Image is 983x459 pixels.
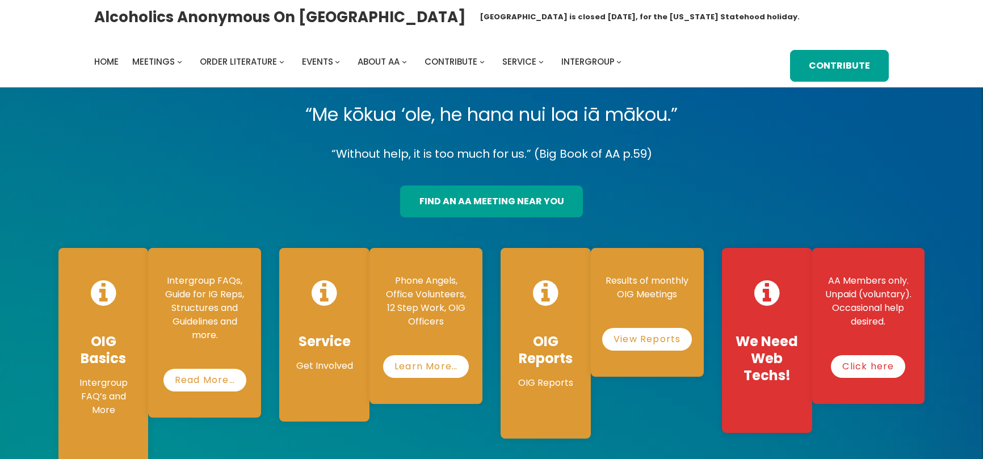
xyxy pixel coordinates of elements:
span: About AA [358,56,400,68]
span: Home [94,56,119,68]
a: Alcoholics Anonymous on [GEOGRAPHIC_DATA] [94,4,466,30]
p: “Without help, it is too much for us.” (Big Book of AA p.59) [49,144,934,164]
a: Service [502,54,536,70]
a: Contribute [790,50,889,82]
a: Meetings [132,54,175,70]
a: About AA [358,54,400,70]
p: OIG Reports [512,376,579,390]
span: Contribute [425,56,477,68]
span: Order Literature [200,56,277,68]
button: Intergroup submenu [616,59,621,64]
a: Contribute [425,54,477,70]
a: Click here [831,355,905,378]
a: Intergroup [561,54,615,70]
button: Meetings submenu [177,59,182,64]
a: Read More… [163,369,246,391]
h4: OIG Reports [512,333,579,367]
h1: [GEOGRAPHIC_DATA] is closed [DATE], for the [US_STATE] Statehood holiday. [480,11,800,23]
p: Get Involved [291,359,358,373]
button: Service submenu [539,59,544,64]
p: Results of monthly OIG Meetings [602,274,692,301]
button: Order Literature submenu [279,59,284,64]
h4: We Need Web Techs! [733,333,801,384]
nav: Intergroup [94,54,625,70]
a: Learn More… [383,355,469,378]
p: Intergroup FAQs, Guide for IG Reps, Structures and Guidelines and more. [159,274,250,342]
a: Home [94,54,119,70]
button: About AA submenu [402,59,407,64]
h4: OIG Basics [70,333,137,367]
button: Events submenu [335,59,340,64]
p: Intergroup FAQ’s and More [70,376,137,417]
span: Meetings [132,56,175,68]
a: View Reports [602,328,692,351]
span: Service [502,56,536,68]
button: Contribute submenu [480,59,485,64]
p: Phone Angels, Office Volunteers, 12 Step Work, OIG Officers [381,274,471,329]
h4: Service [291,333,358,350]
a: find an aa meeting near you [400,186,582,217]
span: Events [302,56,333,68]
p: “Me kōkua ‘ole, he hana nui loa iā mākou.” [49,99,934,130]
span: Intergroup [561,56,615,68]
p: AA Members only. Unpaid (voluntary). Occasional help desired. [824,274,914,329]
a: Events [302,54,333,70]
